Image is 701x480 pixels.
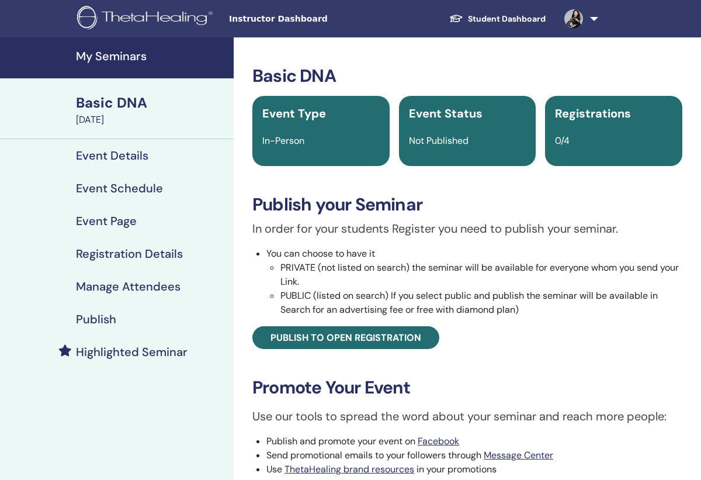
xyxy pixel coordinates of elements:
[76,149,148,163] h4: Event Details
[229,13,404,25] span: Instructor Dashboard
[564,9,583,28] img: default.jpg
[262,106,326,121] span: Event Type
[284,463,414,475] a: ThetaHealing brand resources
[76,279,181,293] h4: Manage Attendees
[449,13,463,23] img: graduation-cap-white.svg
[409,106,483,121] span: Event Status
[77,6,217,32] img: logo.png
[280,289,682,317] li: PUBLIC (listed on search) If you select public and publish the seminar will be available in Searc...
[76,49,227,63] h4: My Seminars
[252,194,682,215] h3: Publish your Seminar
[76,113,227,127] div: [DATE]
[76,93,227,113] div: Basic DNA
[555,134,570,147] span: 0/4
[555,106,631,121] span: Registrations
[418,435,459,447] a: Facebook
[252,377,682,398] h3: Promote Your Event
[252,65,682,87] h3: Basic DNA
[280,261,682,289] li: PRIVATE (not listed on search) the seminar will be available for everyone whom you send your Link.
[270,331,421,344] span: Publish to open registration
[252,220,682,237] p: In order for your students Register you need to publish your seminar.
[266,462,682,476] li: Use in your promotions
[252,326,439,349] a: Publish to open registration
[440,8,555,30] a: Student Dashboard
[266,448,682,462] li: Send promotional emails to your followers through
[266,434,682,448] li: Publish and promote your event on
[76,247,183,261] h4: Registration Details
[76,214,137,228] h4: Event Page
[76,345,188,359] h4: Highlighted Seminar
[266,247,682,317] li: You can choose to have it
[252,408,682,425] p: Use our tools to spread the word about your seminar and reach more people:
[262,134,304,147] span: In-Person
[409,134,469,147] span: Not Published
[76,181,163,195] h4: Event Schedule
[69,93,234,127] a: Basic DNA[DATE]
[76,312,116,326] h4: Publish
[484,449,553,461] a: Message Center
